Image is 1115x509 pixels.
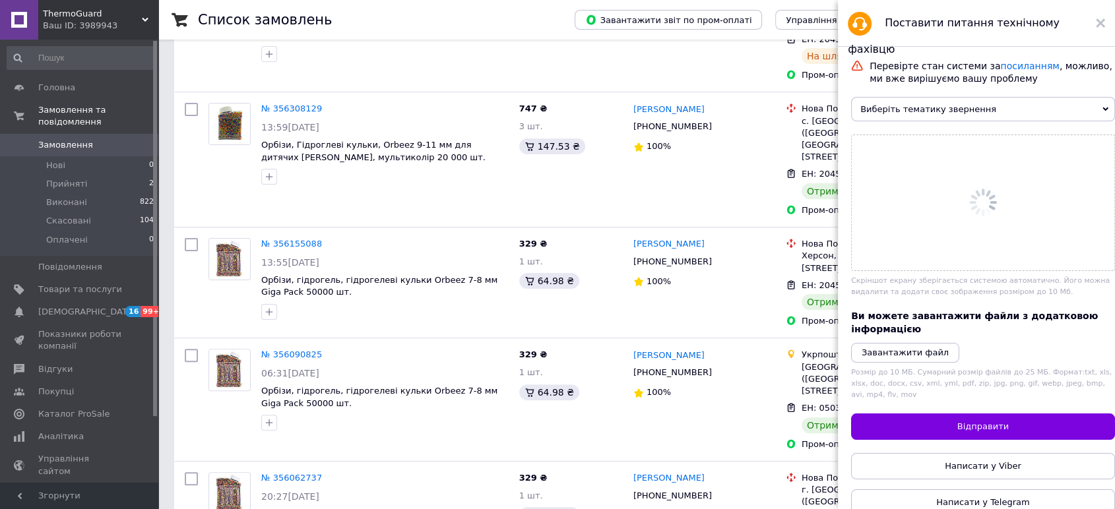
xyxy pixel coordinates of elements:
[7,46,155,70] input: Пошук
[575,10,762,30] button: Завантажити звіт по пром-оплаті
[802,417,861,433] div: Отримано
[519,121,543,131] span: 3 шт.
[862,347,949,357] i: Завантажити файл
[46,196,87,208] span: Виконані
[647,141,671,151] span: 100%
[208,103,251,145] a: Фото товару
[647,276,671,286] span: 100%
[38,431,84,442] span: Аналітика
[43,20,158,32] div: Ваш ID: 3989943
[851,97,1115,121] span: Виберіть тематику звернення
[775,10,897,30] button: Управління статусами
[125,306,141,317] span: 16
[1000,61,1059,71] a: посиланням
[261,275,497,297] a: Орбізи, гідрогель, гідрогелеві кульки Orbeez 7-8 мм Giga Pack 50000 шт.
[802,472,958,484] div: Нова Пошта
[633,238,705,251] a: [PERSON_NAME]
[38,453,122,477] span: Управління сайтом
[38,261,102,273] span: Повідомлення
[261,386,497,408] a: Орбізи, гідрогель, гідрогелеві кульки Orbeez 7-8 мм Giga Pack 50000 шт.
[149,160,154,171] span: 0
[261,122,319,133] span: 13:59[DATE]
[43,8,142,20] span: ThermoGuard
[149,178,154,190] span: 2
[631,118,715,135] div: [PHONE_NUMBER]
[851,413,1115,440] button: Відправити
[633,349,705,362] a: [PERSON_NAME]
[261,257,319,268] span: 13:55[DATE]
[945,461,1021,471] span: Написати у Viber
[786,15,887,25] span: Управління статусами
[851,343,959,363] button: Завантажити файл
[519,273,579,289] div: 64.98 ₴
[38,328,122,352] span: Показники роботи компанії
[141,306,162,317] span: 99+
[802,349,958,361] div: Укрпошта
[585,14,751,26] span: Завантажити звіт по пром-оплаті
[38,284,122,295] span: Товари та послуги
[38,386,74,398] span: Покупці
[802,315,958,327] div: Пром-оплата
[802,69,958,81] div: Пром-оплата
[46,160,65,171] span: Нові
[802,48,936,64] div: На шляху до одержувача
[261,140,486,162] a: Орбізи, Гідроглеві кульки, Orbeez 9-11 мм для дитячих [PERSON_NAME], мультиколір 20 000 шт.
[631,487,715,504] div: [PHONE_NUMBER]
[519,256,543,266] span: 1 шт.
[802,115,958,164] div: с. [GEOGRAPHIC_DATA] ([GEOGRAPHIC_DATA], [GEOGRAPHIC_DATA].), №1: ул. [STREET_ADDRESS]
[802,250,958,274] div: Херсон, №3: просп. [STREET_ADDRESS][PERSON_NAME]
[261,368,319,378] span: 06:31[DATE]
[261,239,322,249] a: № 356155088
[38,363,73,375] span: Відгуки
[802,34,895,44] span: ЕН: 20451224277109
[46,234,88,246] span: Оплачені
[46,215,91,227] span: Скасовані
[802,238,958,250] div: Нова Пошта
[209,349,250,390] img: Фото товару
[261,491,319,502] span: 20:27[DATE]
[38,82,75,94] span: Головна
[198,12,332,28] h1: Список замовлень
[149,234,154,246] span: 0
[519,349,548,359] span: 329 ₴
[38,104,158,128] span: Замовлення та повідомлення
[261,104,322,113] a: № 356308129
[851,311,1098,334] span: Ви можете завантажити файли з додатковою інформацією
[519,239,548,249] span: 329 ₴
[209,239,250,280] img: Фото товару
[208,238,251,280] a: Фото товару
[261,473,322,483] a: № 356062737
[802,169,895,179] span: ЕН: 20451222536297
[519,138,585,154] div: 147.53 ₴
[261,349,322,359] a: № 356090825
[46,178,87,190] span: Прийняті
[38,306,136,318] span: [DEMOGRAPHIC_DATA]
[802,103,958,115] div: Нова Пошта
[936,497,1029,507] span: Написати у Telegram
[519,384,579,400] div: 64.98 ₴
[802,183,861,199] div: Отримано
[633,104,705,116] a: [PERSON_NAME]
[802,361,958,398] div: [GEOGRAPHIC_DATA] ([GEOGRAPHIC_DATA].), 79061, вул. [STREET_ADDRESS]
[802,403,890,413] span: ЕН: 0503767154242
[209,104,250,144] img: Фото товару
[140,196,154,208] span: 822
[802,438,958,450] div: Пром-оплата
[519,367,543,377] span: 1 шт.
[851,368,1112,400] span: Розмір до 10 МБ. Сумарний розмір файлів до 25 МБ. Формат: txt, xls, xlsx, doc, docx, csv, xml, ym...
[519,104,548,113] span: 747 ₴
[802,280,895,290] span: ЕН: 20451221844266
[851,276,1110,296] span: Скріншот екрану зберігається системою автоматично. Його можна видалити та додати своє зображення ...
[631,253,715,270] div: [PHONE_NUMBER]
[631,364,715,381] div: [PHONE_NUMBER]
[957,421,1009,431] span: Відправити
[633,472,705,485] a: [PERSON_NAME]
[519,491,543,500] span: 1 шт.
[647,387,671,397] span: 100%
[208,349,251,391] a: Фото товару
[38,408,110,420] span: Каталог ProSale
[140,215,154,227] span: 104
